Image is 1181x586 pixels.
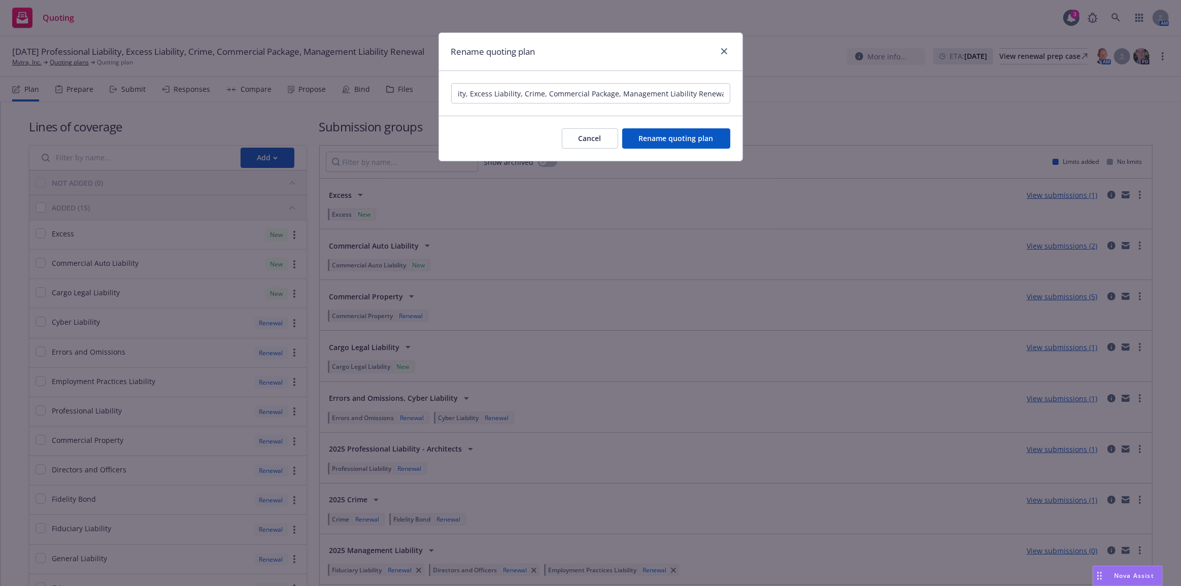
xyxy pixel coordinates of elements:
button: Nova Assist [1093,566,1163,586]
a: close [718,45,730,57]
span: Nova Assist [1114,571,1154,580]
div: Drag to move [1093,566,1106,585]
span: Cancel [579,133,601,143]
button: Rename quoting plan [622,128,730,149]
h1: Rename quoting plan [451,45,535,58]
span: Rename quoting plan [639,133,714,143]
button: Cancel [562,128,618,149]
